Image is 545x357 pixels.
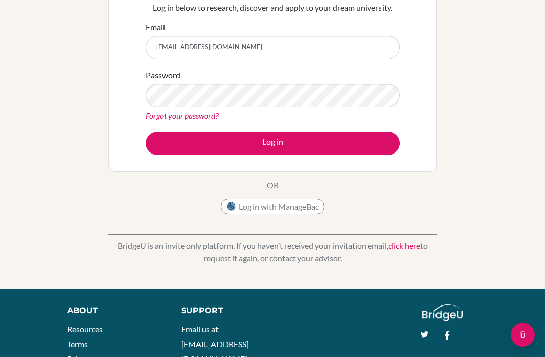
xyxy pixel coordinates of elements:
label: Password [146,69,180,81]
p: BridgeU is an invite only platform. If you haven’t received your invitation email, to request it ... [108,240,437,264]
img: logo_white@2x-f4f0deed5e89b7ecb1c2cc34c3e3d731f90f0f143d5ea2071677605dd97b5244.png [422,304,463,321]
div: About [67,304,158,317]
p: Log in below to research, discover and apply to your dream university. [146,2,400,14]
a: click here [388,241,420,250]
button: Log in with ManageBac [221,199,324,214]
label: Email [146,21,165,33]
a: Forgot your password? [146,111,219,120]
div: Open Intercom Messenger [511,323,535,347]
button: Log in [146,132,400,155]
div: Support [181,304,263,317]
a: Resources [67,324,103,334]
p: OR [267,179,279,191]
a: Terms [67,339,88,349]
